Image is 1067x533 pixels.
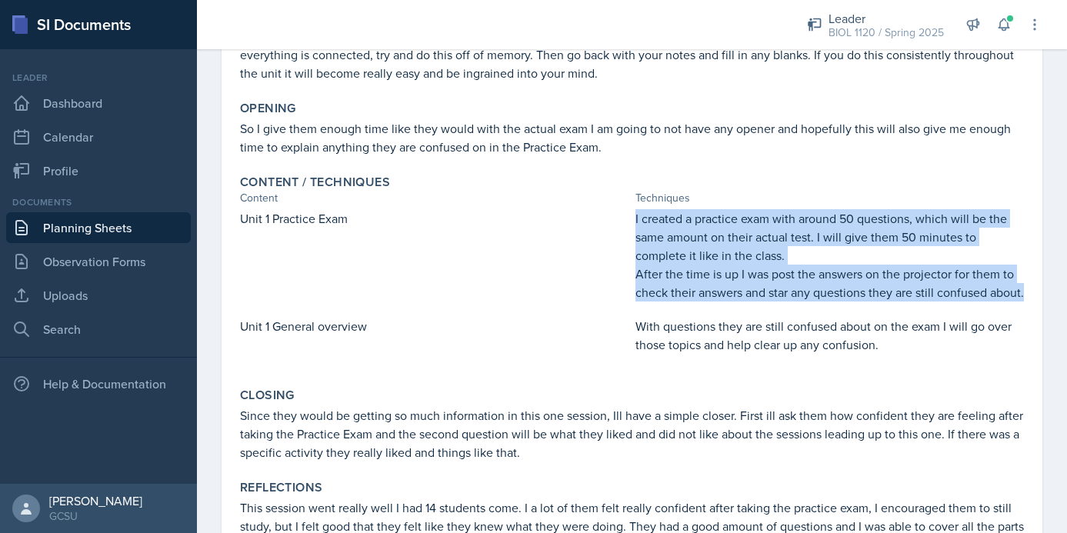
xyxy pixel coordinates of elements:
label: Reflections [240,480,322,495]
a: Observation Forms [6,246,191,277]
div: Documents [6,195,191,209]
p: I created a practice exam with around 50 questions, which will be the same amount on their actual... [635,209,1025,265]
label: Content / Techniques [240,175,390,190]
div: Leader [829,9,944,28]
div: [PERSON_NAME] [49,493,142,508]
div: Techniques [635,190,1025,206]
p: Since they would be getting so much information in this one session, Ill have a simple closer. Fi... [240,406,1024,461]
a: Uploads [6,280,191,311]
a: Profile [6,155,191,186]
a: Search [6,314,191,345]
div: Content [240,190,629,206]
div: Leader [6,71,191,85]
div: Help & Documentation [6,368,191,399]
p: To study a whole unit I would recommend going to the library and get one of those big white board... [240,27,1024,82]
div: GCSU [49,508,142,524]
label: Closing [240,388,295,403]
p: Unit 1 Practice Exam [240,209,629,228]
a: Planning Sheets [6,212,191,243]
p: So I give them enough time like they would with the actual exam I am going to not have any opener... [240,119,1024,156]
p: After the time is up I was post the answers on the projector for them to check their answers and ... [635,265,1025,301]
p: With questions they are still confused about on the exam I will go over those topics and help cle... [635,317,1025,354]
div: BIOL 1120 / Spring 2025 [829,25,944,41]
a: Dashboard [6,88,191,118]
a: Calendar [6,122,191,152]
p: Unit 1 General overview [240,317,629,335]
label: Opening [240,101,296,116]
